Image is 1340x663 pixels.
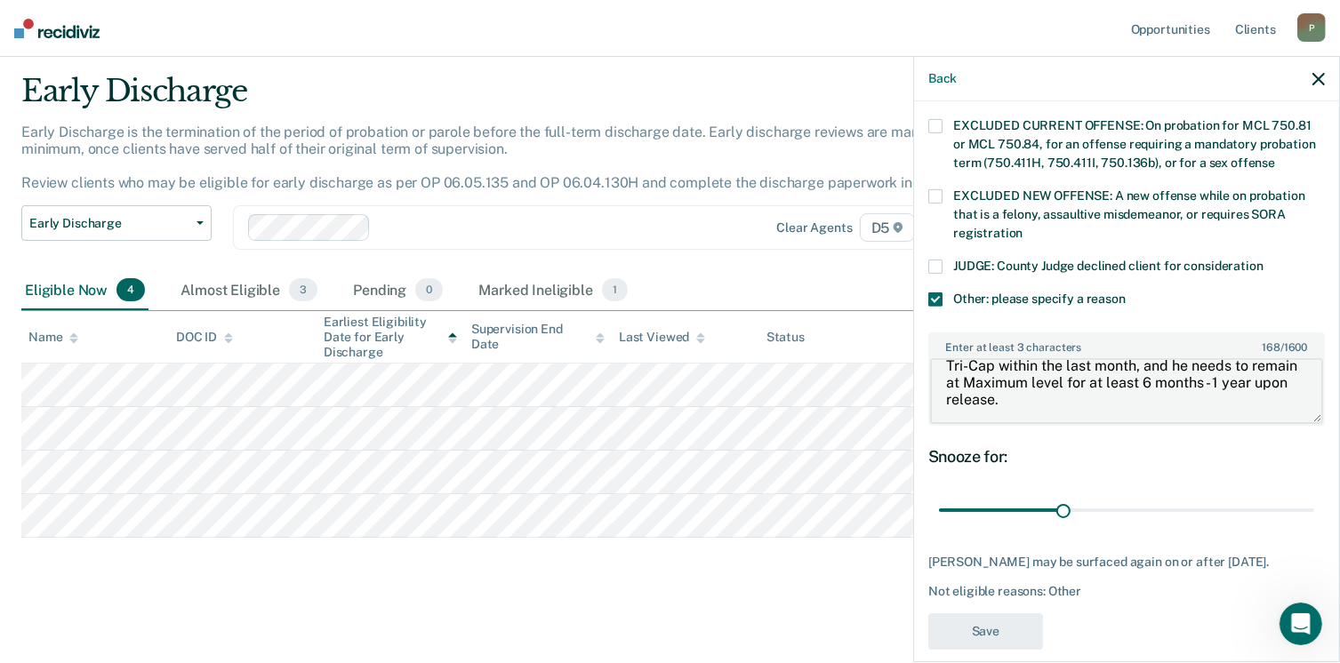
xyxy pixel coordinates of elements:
span: JUDGE: County Judge declined client for consideration [953,259,1264,273]
span: EXCLUDED CURRENT OFFENSE: On probation for MCL 750.81 or MCL 750.84, for an offense requiring a m... [953,118,1315,170]
div: Clear agents [776,220,852,236]
span: 168 [1262,341,1280,354]
div: Early Discharge [21,73,1026,124]
iframe: Intercom live chat [1280,603,1322,645]
span: 0 [415,278,443,301]
span: D5 [860,213,916,242]
div: DOC ID [176,330,233,345]
p: Early Discharge is the termination of the period of probation or parole before the full-term disc... [21,124,977,192]
div: Marked Ineligible [475,271,631,310]
textarea: Defendant is Swift & Sure. He was just released from Tri-Cap within the last month, and he needs ... [930,358,1323,424]
div: [PERSON_NAME] may be surfaced again on or after [DATE]. [928,555,1325,570]
span: / 1600 [1262,341,1307,354]
span: Early Discharge [29,216,189,231]
div: Snooze for: [928,447,1325,467]
div: Status [766,330,805,345]
div: Almost Eligible [177,271,321,310]
span: 1 [602,278,628,301]
div: Eligible Now [21,271,148,310]
label: Enter at least 3 characters [930,334,1323,354]
div: Supervision End Date [471,322,605,352]
div: Not eligible reasons: Other [928,584,1325,599]
button: Save [928,613,1043,650]
span: 3 [289,278,317,301]
div: Pending [349,271,446,310]
div: Name [28,330,78,345]
span: Other: please specify a reason [953,292,1126,306]
button: Back [928,71,957,86]
div: Last Viewed [619,330,705,345]
span: EXCLUDED NEW OFFENSE: A new offense while on probation that is a felony, assaultive misdemeanor, ... [953,188,1304,240]
div: P [1297,13,1326,42]
img: Recidiviz [14,19,100,38]
span: 4 [116,278,145,301]
div: Earliest Eligibility Date for Early Discharge [324,315,457,359]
